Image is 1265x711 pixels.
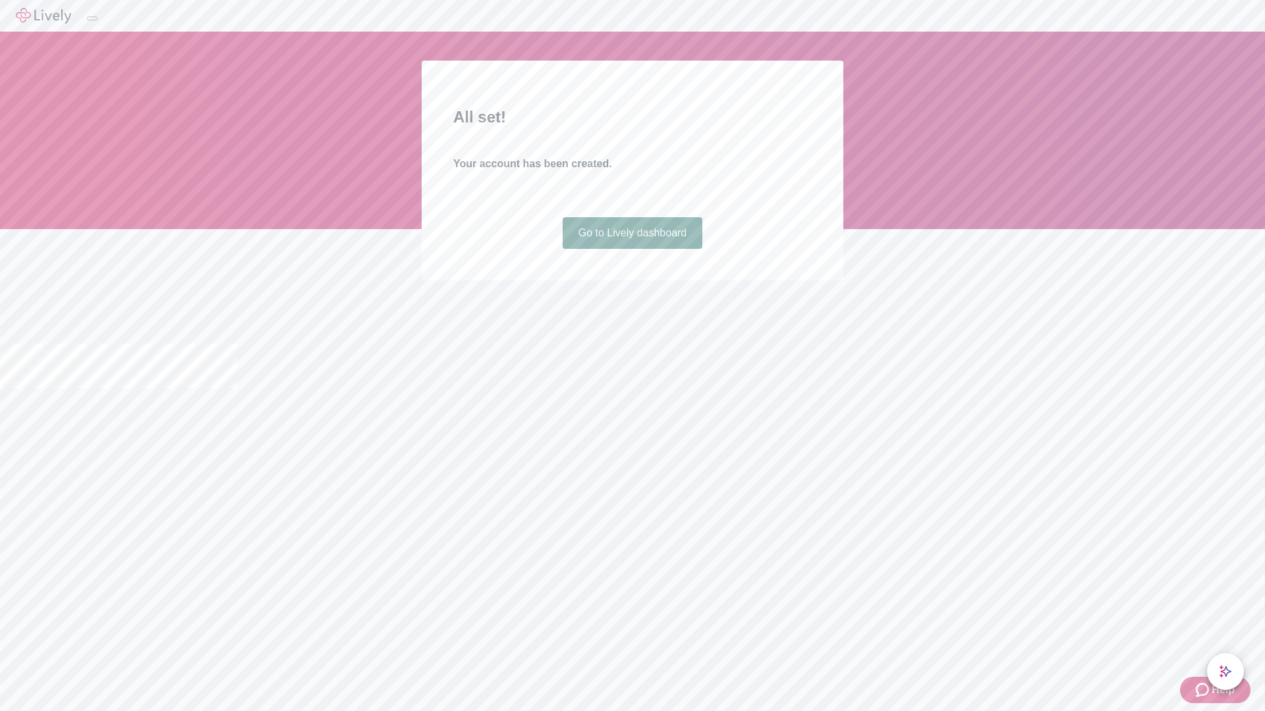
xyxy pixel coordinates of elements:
[16,8,71,24] img: Lively
[1212,682,1235,698] span: Help
[453,156,812,172] h4: Your account has been created.
[1196,682,1212,698] svg: Zendesk support icon
[1180,677,1251,703] button: Zendesk support iconHelp
[87,16,98,20] button: Log out
[453,105,812,129] h2: All set!
[1219,665,1232,678] svg: Lively AI Assistant
[1207,653,1244,690] button: chat
[563,217,703,249] a: Go to Lively dashboard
